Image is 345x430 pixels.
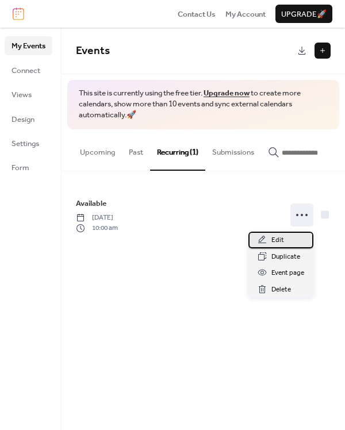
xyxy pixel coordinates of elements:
[178,8,216,20] a: Contact Us
[11,162,29,174] span: Form
[76,223,118,233] span: 10:00 am
[73,129,122,170] button: Upcoming
[122,129,150,170] button: Past
[76,197,106,210] a: Available
[79,88,328,121] span: This site is currently using the free tier. to create more calendars, show more than 10 events an...
[150,129,205,171] button: Recurring (1)
[11,40,45,52] span: My Events
[5,36,52,55] a: My Events
[178,9,216,20] span: Contact Us
[76,198,106,209] span: Available
[5,85,52,103] a: Views
[225,9,266,20] span: My Account
[11,138,39,149] span: Settings
[271,235,284,246] span: Edit
[11,65,40,76] span: Connect
[5,158,52,176] a: Form
[13,7,24,20] img: logo
[11,89,32,101] span: Views
[271,251,300,263] span: Duplicate
[11,114,34,125] span: Design
[5,61,52,79] a: Connect
[5,110,52,128] a: Design
[225,8,266,20] a: My Account
[204,86,250,101] a: Upgrade now
[5,134,52,152] a: Settings
[271,267,304,279] span: Event page
[76,213,118,223] span: [DATE]
[76,40,110,62] span: Events
[281,9,327,20] span: Upgrade 🚀
[271,284,291,295] span: Delete
[275,5,332,23] button: Upgrade🚀
[205,129,261,170] button: Submissions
